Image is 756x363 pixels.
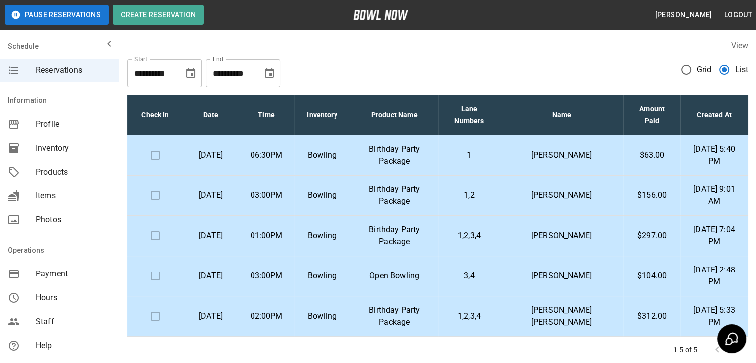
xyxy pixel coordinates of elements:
[358,183,430,207] p: Birthday Party Package
[36,118,111,130] span: Profile
[507,189,615,201] p: [PERSON_NAME]
[191,230,231,242] p: [DATE]
[631,189,672,201] p: $156.00
[183,95,239,135] th: Date
[36,214,111,226] span: Photos
[688,304,740,328] p: [DATE] 5:33 PM
[358,143,430,167] p: Birthday Party Package
[500,95,623,135] th: Name
[697,64,712,76] span: Grid
[446,149,492,161] p: 1
[507,230,615,242] p: [PERSON_NAME]
[688,264,740,288] p: [DATE] 2:48 PM
[631,230,672,242] p: $297.00
[438,95,500,135] th: Lane Numbers
[36,340,111,352] span: Help
[631,270,672,282] p: $104.00
[191,270,231,282] p: [DATE]
[688,183,740,207] p: [DATE] 9:01 AM
[446,310,492,322] p: 1,2,3,4
[181,63,201,83] button: Choose date, selected date is Sep 10, 2025
[507,270,615,282] p: [PERSON_NAME]
[259,63,279,83] button: Choose date, selected date is Oct 10, 2025
[247,270,286,282] p: 03:00PM
[446,270,492,282] p: 3,4
[631,310,672,322] p: $312.00
[302,189,342,201] p: Bowling
[302,270,342,282] p: Bowling
[36,166,111,178] span: Products
[623,95,680,135] th: Amount Paid
[36,190,111,202] span: Items
[36,268,111,280] span: Payment
[688,224,740,248] p: [DATE] 7:04 PM
[302,230,342,242] p: Bowling
[191,149,231,161] p: [DATE]
[680,95,748,135] th: Created At
[247,310,286,322] p: 02:00PM
[191,189,231,201] p: [DATE]
[36,292,111,304] span: Hours
[507,149,615,161] p: [PERSON_NAME]
[631,149,672,161] p: $63.00
[239,95,294,135] th: Time
[36,316,111,328] span: Staff
[673,345,697,355] p: 1-5 of 5
[358,270,430,282] p: Open Bowling
[446,230,492,242] p: 1,2,3,4
[731,41,748,50] label: View
[358,304,430,328] p: Birthday Party Package
[36,64,111,76] span: Reservations
[358,224,430,248] p: Birthday Party Package
[247,149,286,161] p: 06:30PM
[36,142,111,154] span: Inventory
[507,304,615,328] p: [PERSON_NAME] [PERSON_NAME]
[720,6,756,24] button: Logout
[113,5,204,25] button: Create Reservation
[651,6,716,24] button: [PERSON_NAME]
[127,95,183,135] th: Check In
[294,95,350,135] th: Inventory
[302,310,342,322] p: Bowling
[735,64,748,76] span: List
[247,189,286,201] p: 03:00PM
[353,10,408,20] img: logo
[5,5,109,25] button: Pause Reservations
[247,230,286,242] p: 01:00PM
[350,95,438,135] th: Product Name
[302,149,342,161] p: Bowling
[191,310,231,322] p: [DATE]
[688,143,740,167] p: [DATE] 5:40 PM
[446,189,492,201] p: 1,2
